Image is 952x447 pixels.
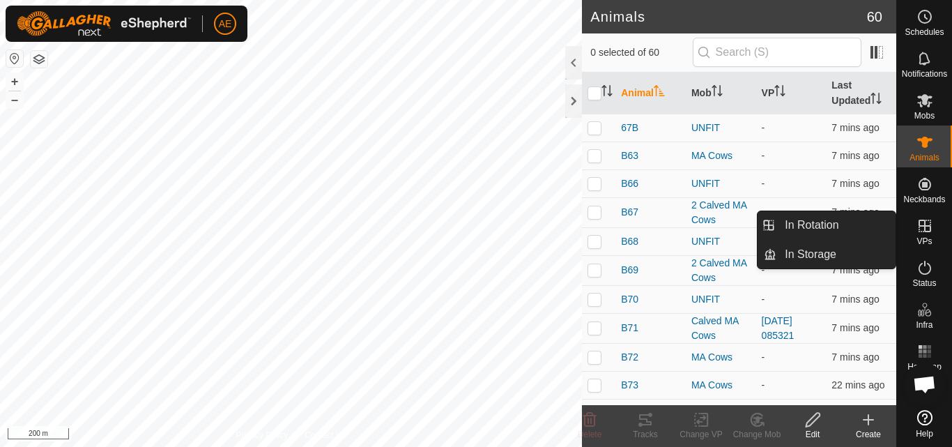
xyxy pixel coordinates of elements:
[904,363,946,405] div: Open chat
[6,73,23,90] button: +
[621,149,638,163] span: B63
[776,211,896,239] a: In Rotation
[691,314,751,343] div: Calved MA Cows
[776,241,896,268] a: In Storage
[785,246,836,263] span: In Storage
[831,122,879,133] span: 24 Sept 2025, 7:20 am
[673,428,729,441] div: Change VP
[903,195,945,204] span: Neckbands
[654,87,665,98] p-sorticon: Activate to sort
[590,8,867,25] h2: Animals
[236,429,289,441] a: Privacy Policy
[840,428,896,441] div: Create
[762,315,794,341] a: [DATE] 085321
[621,176,638,191] span: B66
[762,178,765,189] app-display-virtual-paddock-transition: -
[909,153,939,162] span: Animals
[867,6,882,27] span: 60
[758,211,896,239] li: In Rotation
[621,205,638,220] span: B67
[762,294,765,305] app-display-virtual-paddock-transition: -
[785,217,838,234] span: In Rotation
[621,263,638,278] span: B69
[621,378,638,393] span: B73
[912,279,936,287] span: Status
[6,50,23,67] button: Reset Map
[305,429,346,441] a: Contact Us
[831,206,879,218] span: 24 Sept 2025, 7:20 am
[762,379,765,391] app-display-virtual-paddock-transition: -
[31,51,47,68] button: Map Layers
[826,73,896,114] th: Last Updated
[762,264,765,275] app-display-virtual-paddock-transition: -
[831,351,879,363] span: 24 Sept 2025, 7:20 am
[691,256,751,285] div: 2 Calved MA Cows
[870,95,882,106] p-sorticon: Activate to sort
[907,363,942,371] span: Heatmap
[902,70,947,78] span: Notifications
[729,428,785,441] div: Change Mob
[617,428,673,441] div: Tracks
[691,378,751,393] div: MA Cows
[615,73,686,114] th: Animal
[905,28,944,36] span: Schedules
[762,206,765,218] app-display-virtual-paddock-transition: -
[691,292,751,307] div: UNFIT
[758,241,896,268] li: In Storage
[621,292,638,307] span: B70
[916,430,933,438] span: Help
[621,121,638,135] span: 67B
[774,87,785,98] p-sorticon: Activate to sort
[691,149,751,163] div: MA Cows
[590,45,692,60] span: 0 selected of 60
[831,150,879,161] span: 24 Sept 2025, 7:20 am
[691,350,751,365] div: MA Cows
[621,350,638,365] span: B72
[762,122,765,133] app-display-virtual-paddock-transition: -
[578,430,602,439] span: Delete
[691,121,751,135] div: UNFIT
[897,404,952,444] a: Help
[756,73,827,114] th: VP
[601,87,613,98] p-sorticon: Activate to sort
[17,11,191,36] img: Gallagher Logo
[831,264,879,275] span: 24 Sept 2025, 7:20 am
[621,234,638,249] span: B68
[916,321,932,329] span: Infra
[762,351,765,363] app-display-virtual-paddock-transition: -
[831,178,879,189] span: 24 Sept 2025, 7:20 am
[831,379,884,391] span: 24 Sept 2025, 7:05 am
[691,198,751,227] div: 2 Calved MA Cows
[914,112,935,120] span: Mobs
[621,321,638,335] span: B71
[691,176,751,191] div: UNFIT
[686,73,756,114] th: Mob
[219,17,232,31] span: AE
[693,38,861,67] input: Search (S)
[691,234,751,249] div: UNFIT
[831,322,879,333] span: 24 Sept 2025, 7:20 am
[712,87,723,98] p-sorticon: Activate to sort
[831,294,879,305] span: 24 Sept 2025, 7:20 am
[762,150,765,161] app-display-virtual-paddock-transition: -
[785,428,840,441] div: Edit
[916,237,932,245] span: VPs
[6,91,23,108] button: –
